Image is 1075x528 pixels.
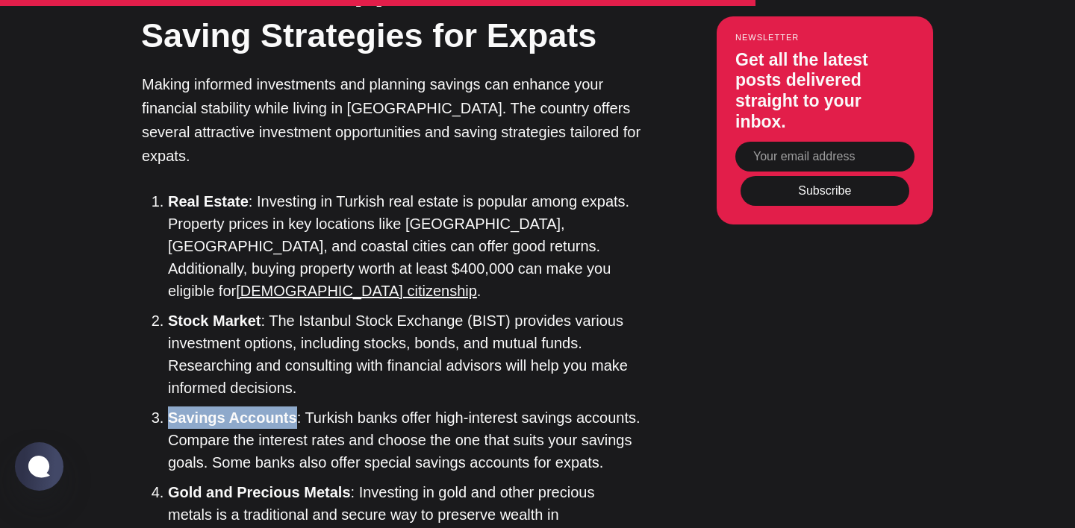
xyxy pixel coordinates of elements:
input: Your email address [735,141,914,171]
h3: Get all the latest posts delivered straight to your inbox. [735,49,914,131]
li: : The Istanbul Stock Exchange (BIST) provides various investment options, including stocks, bonds... [168,309,642,399]
p: Making informed investments and planning savings can enhance your financial stability while livin... [142,72,642,168]
button: Subscribe [741,175,909,205]
strong: Real Estate [168,193,249,210]
strong: Gold and Precious Metals [168,484,351,500]
li: : Turkish banks offer high-interest savings accounts. Compare the interest rates and choose the o... [168,406,642,474]
li: : Investing in Turkish real estate is popular among expats. Property prices in key locations like... [168,190,642,302]
strong: Savings Accounts [168,409,297,426]
strong: Stock Market [168,312,261,329]
small: Newsletter [735,32,914,41]
a: [DEMOGRAPHIC_DATA] citizenship [236,283,477,299]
